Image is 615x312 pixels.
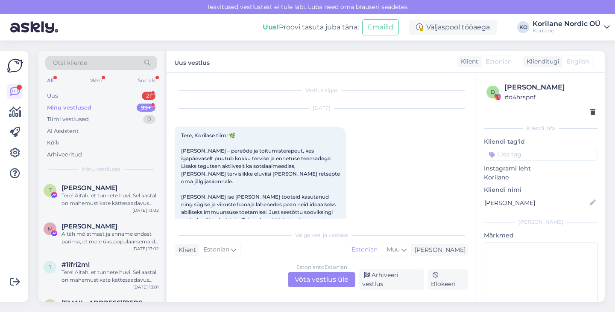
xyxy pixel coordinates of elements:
div: Valige keel ja vastake [175,231,468,239]
div: [DATE] 13:01 [133,284,159,290]
b: Uus! [263,23,279,31]
a: Korilane Nordic OÜKorilane [533,20,610,34]
p: Korilane [484,173,598,182]
div: Estonian [347,243,382,256]
div: Arhiveeritud [47,150,82,159]
div: Korilane Nordic OÜ [533,20,600,27]
span: Estonian [203,245,229,254]
div: [DATE] 13:02 [132,207,159,214]
div: All [45,75,55,86]
div: Tere! Aitäh, et tunnete huvi. Sel aastal on mahemustikate kättesaadavus olnud väga keeruline, mis... [61,269,159,284]
div: Web [88,75,103,86]
span: Otsi kliente [53,58,87,67]
div: Kõik [47,139,59,147]
div: Korilane [533,27,600,34]
span: #1ifri2ml [61,261,90,269]
div: Vestlus algas [175,87,468,94]
span: vaike.vickery@gmail.com [61,299,150,307]
span: Estonian [486,57,512,66]
span: T [49,187,52,194]
div: [PERSON_NAME] [504,82,595,92]
div: Socials [136,75,157,86]
div: Uus [47,92,58,100]
div: Kliendi info [484,124,598,132]
div: Väljaspool tööaega [409,20,497,35]
div: Tiimi vestlused [47,115,89,124]
div: Tere! Aitäh, et tunnete huvi. Sel aastal on mahemustikate kättesaadavus väga keeruline, mistõttu ... [61,192,159,207]
span: Tiina Lend [61,184,117,192]
div: 21 [142,92,155,100]
span: Minu vestlused [82,165,120,173]
input: Lisa nimi [484,198,588,208]
div: [PERSON_NAME] [484,218,598,226]
div: Võta vestlus üle [288,272,355,287]
span: English [567,57,589,66]
div: Arhiveeri vestlus [359,269,424,290]
span: Muu [387,246,400,253]
div: Klient [175,246,196,254]
div: Klient [457,57,478,66]
button: Emailid [362,19,399,35]
div: Aitäh mõistmast ja anname endast parima, et meie üks populaarsemaid tooteid tagasi e-poodi kiirel... [61,230,159,246]
div: # d4hrspnf [504,92,595,102]
p: Märkmed [484,231,598,240]
div: AI Assistent [47,127,79,136]
input: Lisa tag [484,148,598,161]
div: Klienditugi [523,57,559,66]
div: 99+ [137,104,155,112]
span: M [48,225,53,232]
div: KO [517,21,529,33]
span: d [491,89,495,95]
div: Blokeeri [428,269,468,290]
img: Askly Logo [7,58,23,74]
span: Tere, Korilase tiim! 🌿 [PERSON_NAME] – pereõde ja toitumisterapeut, kes igapäevaselt puutub kokku... [181,132,341,231]
div: Estonian to Estonian [296,263,347,271]
div: [DATE] 13:02 [132,246,159,252]
div: [DATE] [175,104,468,112]
span: 1 [49,264,51,270]
div: 0 [143,115,155,124]
p: Kliendi tag'id [484,137,598,146]
label: Uus vestlus [174,56,210,67]
div: Minu vestlused [47,104,91,112]
p: Instagrami leht [484,164,598,173]
p: Kliendi nimi [484,185,598,194]
span: Monika Hamadeh [61,222,117,230]
div: [PERSON_NAME] [411,246,466,254]
div: Proovi tasuta juba täna: [263,22,359,32]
